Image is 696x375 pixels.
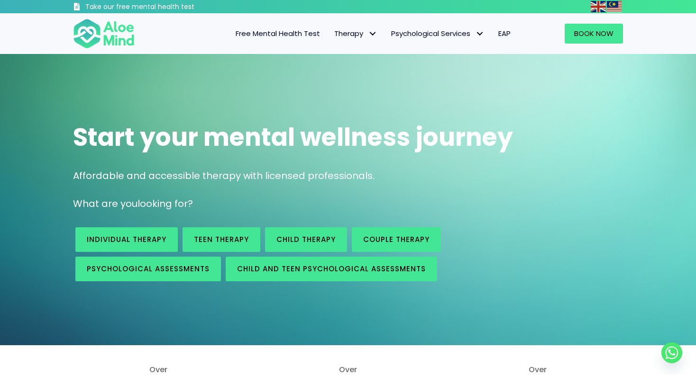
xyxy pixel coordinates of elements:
[147,24,518,44] nav: Menu
[73,364,244,375] span: Over
[226,257,437,281] a: Child and Teen Psychological assessments
[276,234,336,244] span: Child Therapy
[491,24,518,44] a: EAP
[363,234,430,244] span: Couple therapy
[327,24,384,44] a: TherapyTherapy: submenu
[498,28,511,38] span: EAP
[452,364,623,375] span: Over
[73,2,245,13] a: Take our free mental health test
[591,1,607,12] a: English
[334,28,377,38] span: Therapy
[565,24,623,44] a: Book Now
[229,24,327,44] a: Free Mental Health Test
[263,364,433,375] span: Over
[384,24,491,44] a: Psychological ServicesPsychological Services: submenu
[265,227,347,252] a: Child Therapy
[75,257,221,281] a: Psychological assessments
[607,1,622,12] img: ms
[137,197,193,210] span: looking for?
[75,227,178,252] a: Individual therapy
[473,27,486,41] span: Psychological Services: submenu
[237,264,426,274] span: Child and Teen Psychological assessments
[73,197,137,210] span: What are you
[607,1,623,12] a: Malay
[591,1,606,12] img: en
[366,27,379,41] span: Therapy: submenu
[85,2,245,12] h3: Take our free mental health test
[73,169,623,183] p: Affordable and accessible therapy with licensed professionals.
[352,227,441,252] a: Couple therapy
[183,227,260,252] a: Teen Therapy
[236,28,320,38] span: Free Mental Health Test
[87,264,210,274] span: Psychological assessments
[391,28,484,38] span: Psychological Services
[73,18,135,49] img: Aloe mind Logo
[661,342,682,363] a: Whatsapp
[87,234,166,244] span: Individual therapy
[574,28,614,38] span: Book Now
[194,234,249,244] span: Teen Therapy
[73,120,513,154] span: Start your mental wellness journey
